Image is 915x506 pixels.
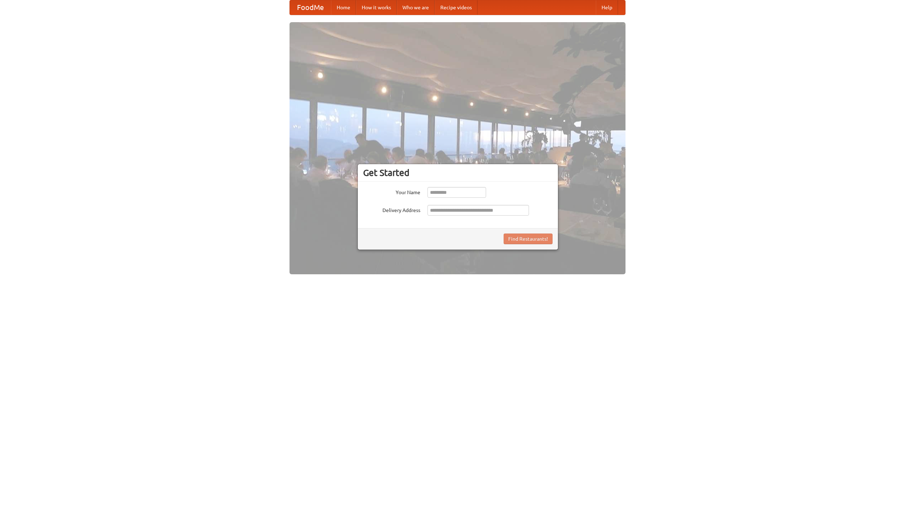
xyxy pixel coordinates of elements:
button: Find Restaurants! [504,234,553,244]
a: How it works [356,0,397,15]
label: Delivery Address [363,205,420,214]
a: Recipe videos [435,0,478,15]
a: Who we are [397,0,435,15]
h3: Get Started [363,167,553,178]
a: Home [331,0,356,15]
a: Help [596,0,618,15]
a: FoodMe [290,0,331,15]
label: Your Name [363,187,420,196]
